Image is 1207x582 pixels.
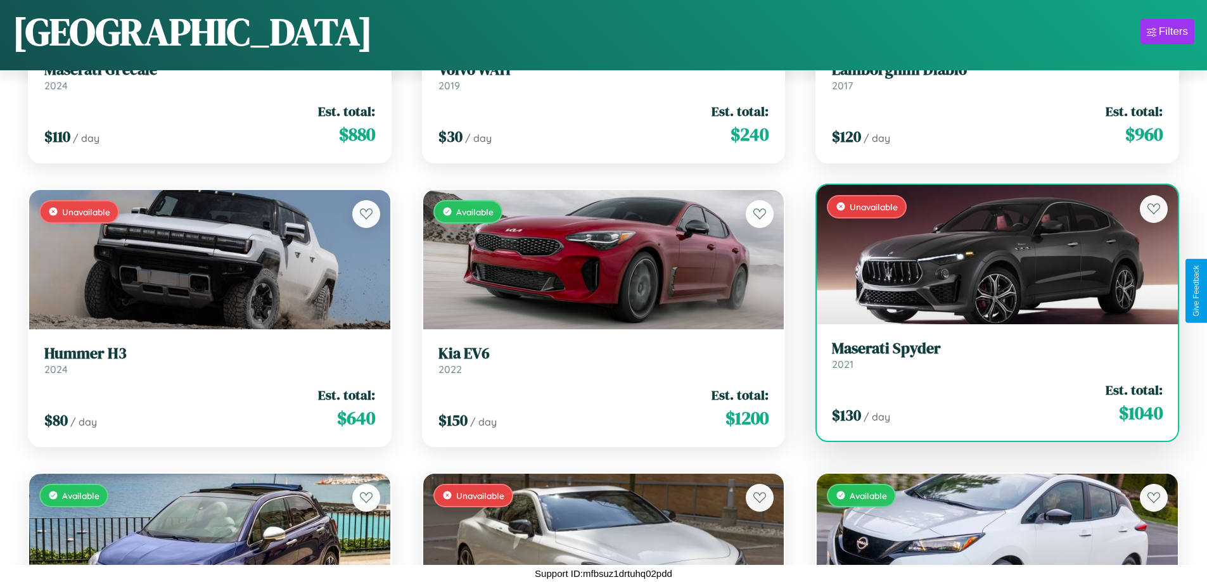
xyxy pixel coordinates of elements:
span: Est. total: [1106,102,1163,120]
span: / day [70,415,97,428]
div: Give Feedback [1192,265,1201,317]
span: $ 150 [438,410,468,431]
h3: Maserati Spyder [832,339,1163,358]
span: $ 130 [832,405,861,426]
span: / day [864,410,890,423]
a: Maserati Spyder2021 [832,339,1163,370]
p: Support ID: mfbsuz1drtuhq02pdd [535,565,672,582]
button: Filters [1140,19,1194,44]
span: Available [456,206,494,217]
span: Est. total: [318,102,375,120]
span: 2024 [44,79,68,92]
span: $ 120 [832,126,861,147]
span: 2019 [438,79,460,92]
h3: Hummer H3 [44,345,375,363]
span: $ 240 [731,122,769,147]
span: $ 1200 [725,405,769,431]
span: / day [73,132,99,144]
span: $ 1040 [1119,400,1163,426]
span: Est. total: [712,102,769,120]
a: Kia EV62022 [438,345,769,376]
div: Filters [1159,25,1188,38]
span: Unavailable [456,490,504,501]
span: 2022 [438,363,462,376]
span: $ 640 [337,405,375,431]
h1: [GEOGRAPHIC_DATA] [13,6,373,58]
span: 2021 [832,358,853,370]
span: Unavailable [850,201,898,212]
h3: Volvo WAH [438,61,769,79]
span: / day [470,415,497,428]
span: Est. total: [712,386,769,404]
span: / day [465,132,492,144]
span: Est. total: [318,386,375,404]
span: 2017 [832,79,853,92]
span: $ 960 [1125,122,1163,147]
h3: Lamborghini Diablo [832,61,1163,79]
span: / day [864,132,890,144]
span: $ 30 [438,126,463,147]
a: Hummer H32024 [44,345,375,376]
span: Available [62,490,99,501]
h3: Maserati Grecale [44,61,375,79]
a: Lamborghini Diablo2017 [832,61,1163,92]
h3: Kia EV6 [438,345,769,363]
span: Est. total: [1106,381,1163,399]
span: $ 80 [44,410,68,431]
span: $ 110 [44,126,70,147]
a: Volvo WAH2019 [438,61,769,92]
span: Unavailable [62,206,110,217]
span: Available [850,490,887,501]
span: $ 880 [339,122,375,147]
a: Maserati Grecale2024 [44,61,375,92]
span: 2024 [44,363,68,376]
